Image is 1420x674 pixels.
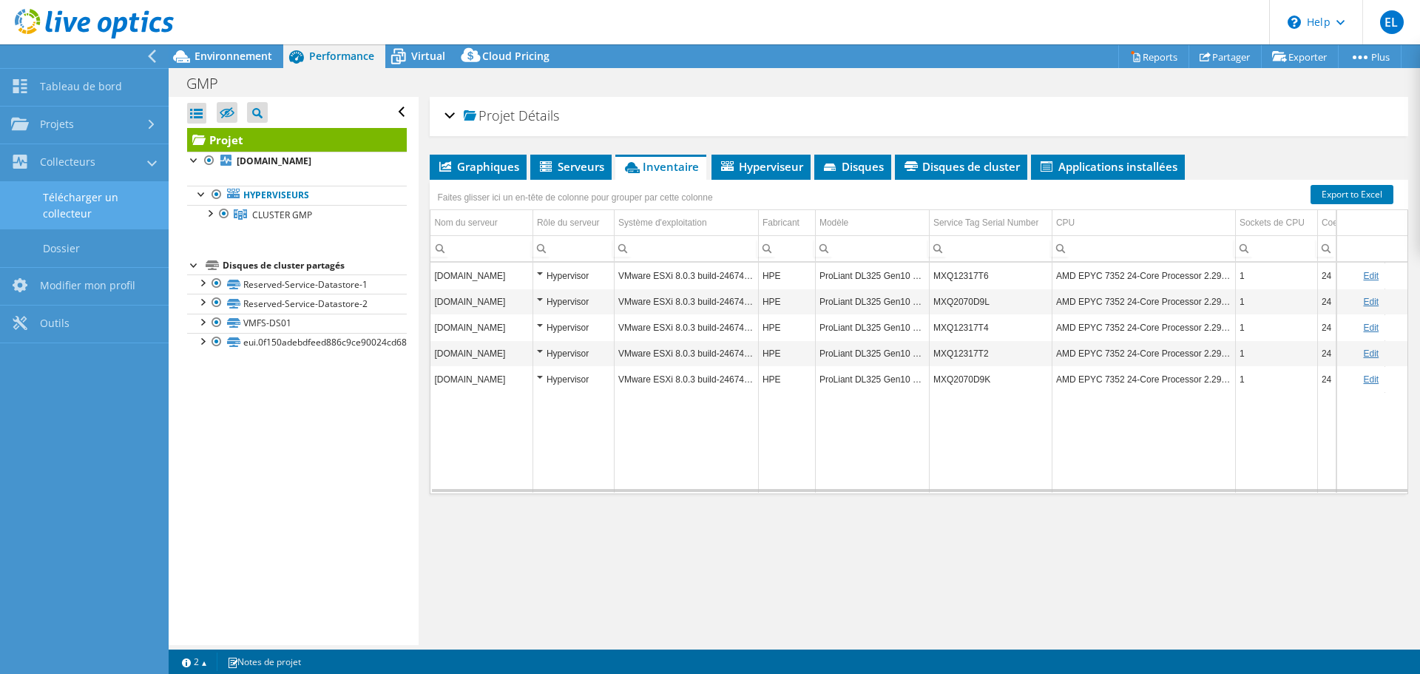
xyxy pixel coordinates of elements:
span: CLUSTER GMP [252,209,312,221]
div: Faites glisser ici un en-tête de colonne pour grouper par cette colonne [433,187,716,208]
div: Nom du serveur [434,214,497,232]
span: Virtual [411,49,445,63]
a: Export to Excel [1311,185,1393,204]
span: Projet [464,109,515,124]
td: Column Sockets de CPU, Value 1 [1235,366,1317,392]
div: Hypervisor [537,345,610,363]
a: Reserved-Service-Datastore-1 [187,274,407,294]
a: [DOMAIN_NAME] [187,152,407,171]
td: Column Modèle, Value ProLiant DL325 Gen10 Plus [815,314,929,340]
div: Hypervisor [537,267,610,285]
td: Column Nom du serveur, Filter cell [430,235,532,261]
td: Column Rôle du serveur, Value Hypervisor [532,340,614,366]
span: Applications installées [1038,159,1177,174]
td: Column Modèle, Value ProLiant DL325 Gen10 Plus [815,289,929,314]
td: Column Sockets de CPU, Value 1 [1235,314,1317,340]
a: Exporter [1261,45,1339,68]
td: Nom du serveur Column [430,210,532,236]
a: Edit [1363,323,1379,333]
div: Data grid [430,180,1408,494]
div: Fabricant [763,214,799,232]
div: Sockets de CPU [1240,214,1305,232]
td: Column Fabricant, Value HPE [758,263,815,289]
td: Column Service Tag Serial Number, Value MXQ12317T4 [929,314,1052,340]
span: Détails [518,107,559,124]
span: Disques [822,159,884,174]
td: Column Coeurs CPU, Value 24 [1317,263,1384,289]
a: Plus [1338,45,1402,68]
a: Edit [1363,374,1379,385]
span: Hyperviseur [719,159,803,174]
div: Disques de cluster partagés [223,257,407,274]
span: Cloud Pricing [482,49,550,63]
td: Column Système d'exploitation, Value VMware ESXi 8.0.3 build-24674464 [614,289,758,314]
a: Partager [1189,45,1262,68]
td: Système d'exploitation Column [614,210,758,236]
span: EL [1380,10,1404,34]
div: Hypervisor [537,319,610,337]
td: Column Coeurs CPU, Filter cell [1317,235,1384,261]
div: Modèle [819,214,848,232]
span: Performance [309,49,374,63]
a: Edit [1363,348,1379,359]
td: Column Nom du serveur, Value esx-11.gmpenergie.com [430,289,532,314]
td: Column Service Tag Serial Number, Filter cell [929,235,1052,261]
span: Disques de cluster [902,159,1020,174]
td: Column Service Tag Serial Number, Value MXQ2070D9L [929,289,1052,314]
td: Column CPU, Value AMD EPYC 7352 24-Core Processor 2.29 GHz [1052,366,1235,392]
td: Column Modèle, Filter cell [815,235,929,261]
a: Edit [1363,271,1379,281]
td: Column Coeurs CPU, Value 24 [1317,340,1384,366]
a: Notes de projet [217,653,311,671]
td: Sockets de CPU Column [1235,210,1317,236]
td: Column Système d'exploitation, Value VMware ESXi 8.0.3 build-24674464 [614,366,758,392]
td: Column Fabricant, Filter cell [758,235,815,261]
td: Column CPU, Filter cell [1052,235,1235,261]
a: eui.0f150adebdfeed886c9ce90024cd68a3 [187,333,407,352]
td: Column Sockets de CPU, Value 1 [1235,340,1317,366]
td: Column Fabricant, Value HPE [758,289,815,314]
div: Hypervisor [537,293,610,311]
td: Column CPU, Value AMD EPYC 7352 24-Core Processor 2.29 GHz [1052,314,1235,340]
a: Hyperviseurs [187,186,407,205]
td: Column CPU, Value AMD EPYC 7352 24-Core Processor 2.29 GHz [1052,340,1235,366]
td: Column Service Tag Serial Number, Value MXQ12317T2 [929,340,1052,366]
td: Column Fabricant, Value HPE [758,366,815,392]
td: Rôle du serveur Column [532,210,614,236]
td: Column Système d'exploitation, Value VMware ESXi 8.0.3 build-24674464 [614,314,758,340]
span: Serveurs [538,159,604,174]
td: Coeurs CPU Column [1317,210,1384,236]
div: Hypervisor [537,371,610,388]
a: Reports [1118,45,1189,68]
td: Column Modèle, Value ProLiant DL325 Gen10 Plus [815,340,929,366]
td: Column Sockets de CPU, Value 1 [1235,263,1317,289]
div: Système d'exploitation [618,214,707,232]
span: Graphiques [437,159,519,174]
td: Column Système d'exploitation, Filter cell [614,235,758,261]
td: Column Fabricant, Value HPE [758,314,815,340]
a: Edit [1363,297,1379,307]
td: Column Service Tag Serial Number, Value MXQ12317T6 [929,263,1052,289]
div: Service Tag Serial Number [933,214,1039,232]
td: CPU Column [1052,210,1235,236]
td: Column Rôle du serveur, Value Hypervisor [532,366,614,392]
div: Rôle du serveur [537,214,600,232]
td: Column CPU, Value AMD EPYC 7352 24-Core Processor 2.29 GHz [1052,263,1235,289]
td: Column Nom du serveur, Value esx-15.gmpenergie.com [430,366,532,392]
a: Reserved-Service-Datastore-2 [187,294,407,313]
td: Column Nom du serveur, Value esx-14.gmpenergie.com [430,340,532,366]
td: Fabricant Column [758,210,815,236]
td: Service Tag Serial Number Column [929,210,1052,236]
td: Column Sockets de CPU, Filter cell [1235,235,1317,261]
td: Column Nom du serveur, Value esx-13.gmpenergie.com [430,314,532,340]
td: Column Modèle, Value ProLiant DL325 Gen10 Plus [815,263,929,289]
td: Column Fabricant, Value HPE [758,340,815,366]
a: 2 [172,653,217,671]
td: Column Coeurs CPU, Value 24 [1317,289,1384,314]
td: Column Coeurs CPU, Value 24 [1317,366,1384,392]
td: Column Rôle du serveur, Filter cell [532,235,614,261]
td: Column Sockets de CPU, Value 1 [1235,289,1317,314]
td: Column Service Tag Serial Number, Value MXQ2070D9K [929,366,1052,392]
td: Column Rôle du serveur, Value Hypervisor [532,289,614,314]
td: Column Coeurs CPU, Value 24 [1317,314,1384,340]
